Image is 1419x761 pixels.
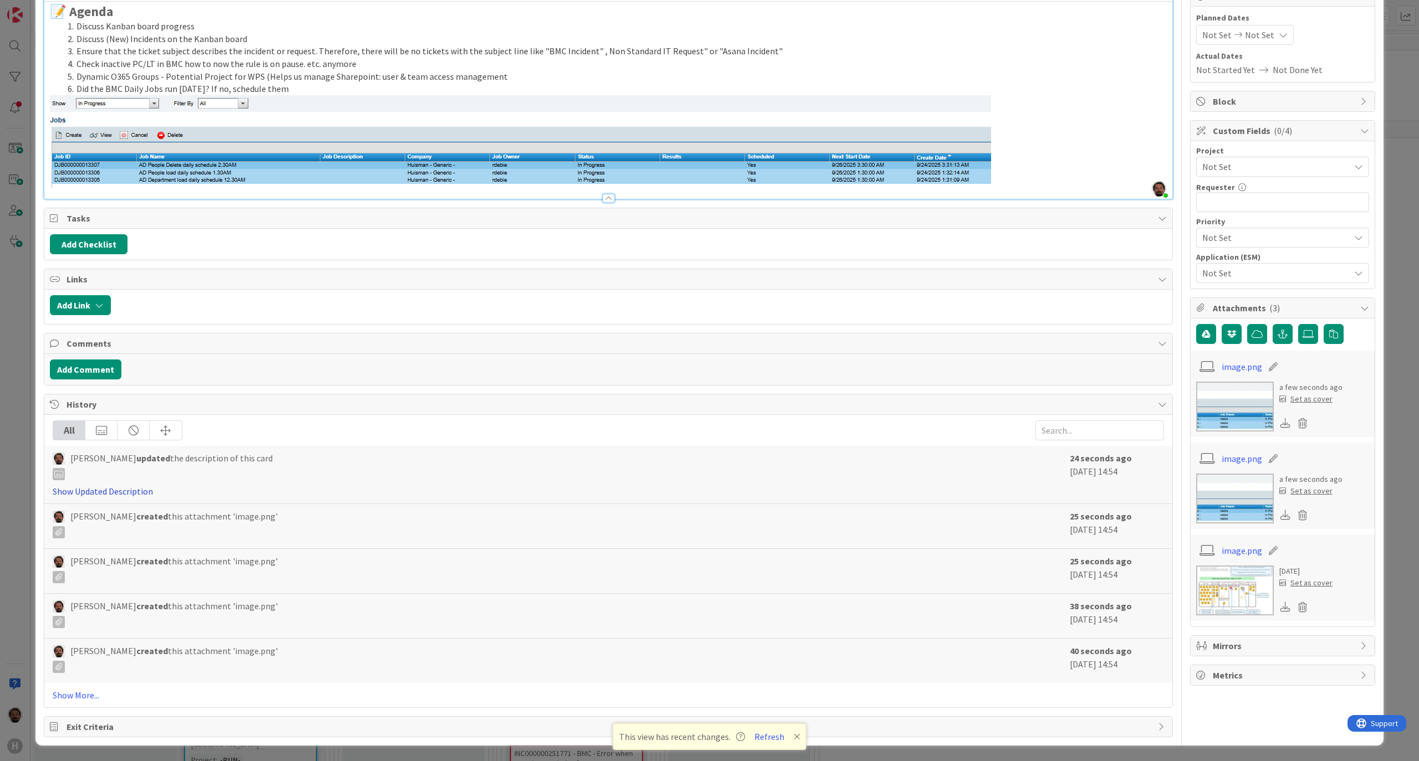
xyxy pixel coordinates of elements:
li: Dynamic O365 Groups - Potential Project for WPS (Helps us manage Sharepoint: user & team access m... [63,70,1167,83]
a: image.png [1222,452,1262,465]
span: Support [23,2,50,15]
img: OnCl7LGpK6aSgKCc2ZdSmTqaINaX6qd1.png [1151,181,1167,197]
span: Exit Criteria [67,720,1152,733]
li: Discuss Kanban board progress [63,20,1167,33]
div: [DATE] 14:54 [1070,599,1164,633]
button: Add Link [50,295,111,315]
div: [DATE] [1279,565,1333,577]
b: created [136,645,168,656]
span: Block [1213,95,1355,108]
a: image.png [1222,360,1262,373]
span: Not Set [1202,159,1344,174]
div: [DATE] 14:54 [1070,644,1164,677]
div: Project [1196,147,1369,155]
b: created [136,600,168,611]
div: Application (ESM) [1196,253,1369,261]
div: [DATE] 14:54 [1070,510,1164,543]
div: All [53,421,85,440]
span: Not Set [1202,230,1344,245]
span: Not Set [1202,28,1232,42]
span: Links [67,272,1152,286]
li: Did the BMC Daily Jobs run [DATE]? If no, schedule them [63,83,1167,95]
b: created [136,511,168,522]
b: 24 seconds ago [1070,453,1132,464]
span: [PERSON_NAME] the description of this card [70,451,273,480]
a: image.png [1222,544,1262,557]
div: Set as cover [1279,393,1333,405]
b: created [136,556,168,567]
li: Ensure that the ticket subject describes the incident or request. Therefore, there will be no tic... [63,45,1167,58]
span: [PERSON_NAME] this attachment 'image.png' [70,554,278,583]
b: 38 seconds ago [1070,600,1132,611]
span: [PERSON_NAME] this attachment 'image.png' [70,644,278,673]
span: Comments [67,337,1152,350]
b: 40 seconds ago [1070,645,1132,656]
img: image.png [50,95,991,188]
b: 25 seconds ago [1070,556,1132,567]
span: Not Done Yet [1273,63,1323,76]
div: Download [1279,508,1292,522]
div: Set as cover [1279,485,1333,497]
img: AC [53,556,65,568]
img: AC [53,645,65,657]
span: Custom Fields [1213,124,1355,137]
li: Check inactive PC/LT in BMC how to now the rule is on pause. etc. anymore [63,58,1167,70]
span: [PERSON_NAME] this attachment 'image.png' [70,599,278,628]
div: [DATE] 14:54 [1070,451,1164,498]
span: Not Started Yet [1196,63,1255,76]
span: ( 3 ) [1269,302,1280,313]
span: Not Set [1202,265,1344,281]
button: Add Checklist [50,234,127,254]
span: Planned Dates [1196,12,1369,24]
span: Not Set [1245,28,1274,42]
span: Mirrors [1213,639,1355,652]
img: AC [53,511,65,523]
a: Show More... [53,688,1164,702]
input: Search... [1035,420,1164,440]
div: Priority [1196,218,1369,225]
span: This view has recent changes. [619,730,745,743]
button: Add Comment [50,359,121,379]
strong: 📝 Agenda [50,3,113,20]
img: AC [53,600,65,613]
img: AC [53,453,65,465]
span: Metrics [1213,669,1355,682]
span: Attachments [1213,301,1355,315]
label: Requester [1196,182,1235,192]
span: [PERSON_NAME] this attachment 'image.png' [70,510,278,538]
span: ( 0/4 ) [1274,125,1292,136]
li: Discuss (New) Incidents on the Kanban board [63,33,1167,45]
div: Set as cover [1279,577,1333,589]
button: Refresh [751,729,788,744]
div: [DATE] 14:54 [1070,554,1164,588]
span: History [67,398,1152,411]
span: Tasks [67,212,1152,225]
div: a few seconds ago [1279,382,1343,393]
div: Download [1279,600,1292,614]
div: a few seconds ago [1279,474,1343,485]
span: Actual Dates [1196,50,1369,62]
b: updated [136,453,170,464]
a: Show Updated Description [53,486,153,497]
div: Download [1279,416,1292,430]
b: 25 seconds ago [1070,511,1132,522]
